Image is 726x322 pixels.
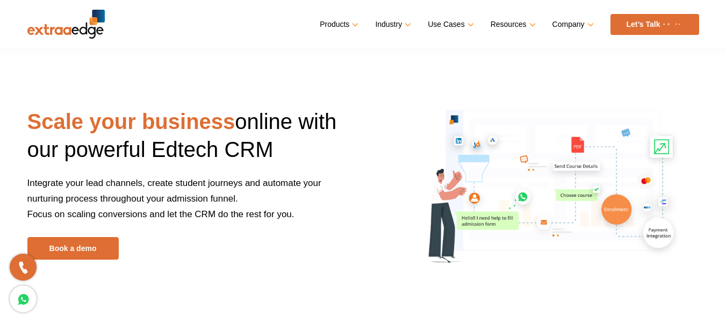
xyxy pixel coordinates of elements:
a: Book a demo [27,237,119,260]
strong: Scale your business [27,110,235,133]
a: Industry [375,17,409,32]
img: scale-your-business-online-with-edtech-crm [412,90,693,277]
a: Use Cases [428,17,471,32]
a: Resources [491,17,534,32]
a: Let’s Talk [610,14,699,35]
a: Products [320,17,356,32]
h1: online with our powerful Edtech CRM [27,108,355,175]
a: Company [552,17,592,32]
p: Integrate your lead channels, create student journeys and automate your nurturing process through... [27,175,355,237]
